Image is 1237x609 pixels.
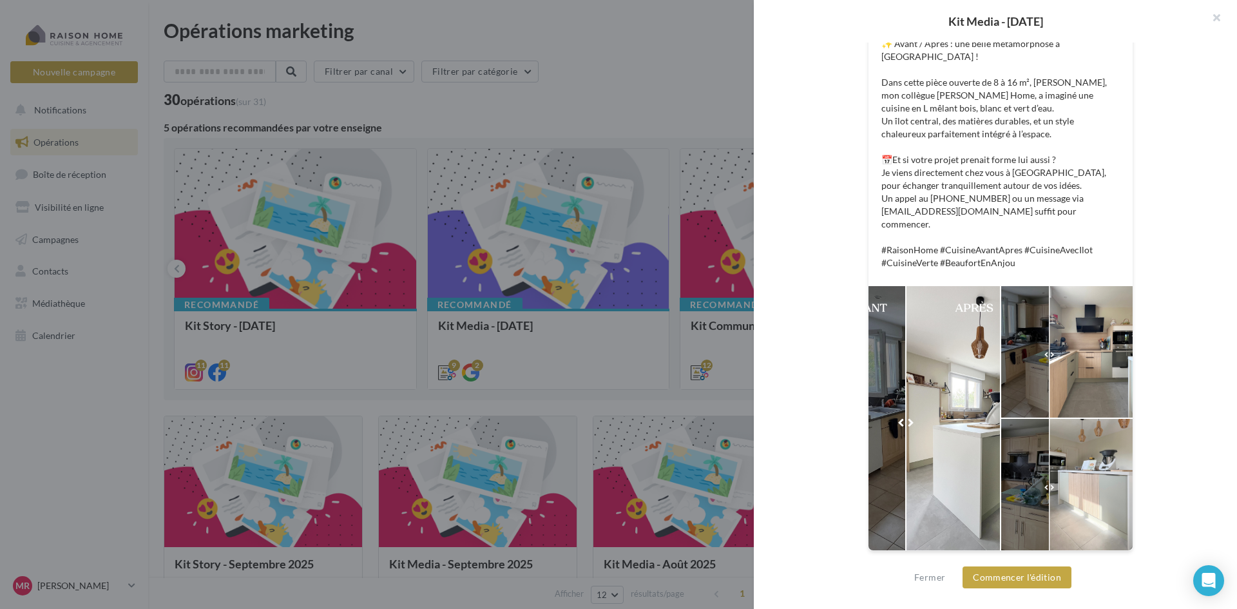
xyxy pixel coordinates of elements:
div: Open Intercom Messenger [1193,565,1224,596]
div: Kit Media - [DATE] [774,15,1216,27]
div: La prévisualisation est non-contractuelle [868,551,1133,568]
p: ✨ Avant / Après : une belle métamorphose à [GEOGRAPHIC_DATA] ! Dans cette pièce ouverte de 8 à 16... [881,37,1120,269]
button: Commencer l'édition [963,566,1071,588]
button: Fermer [909,570,950,585]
